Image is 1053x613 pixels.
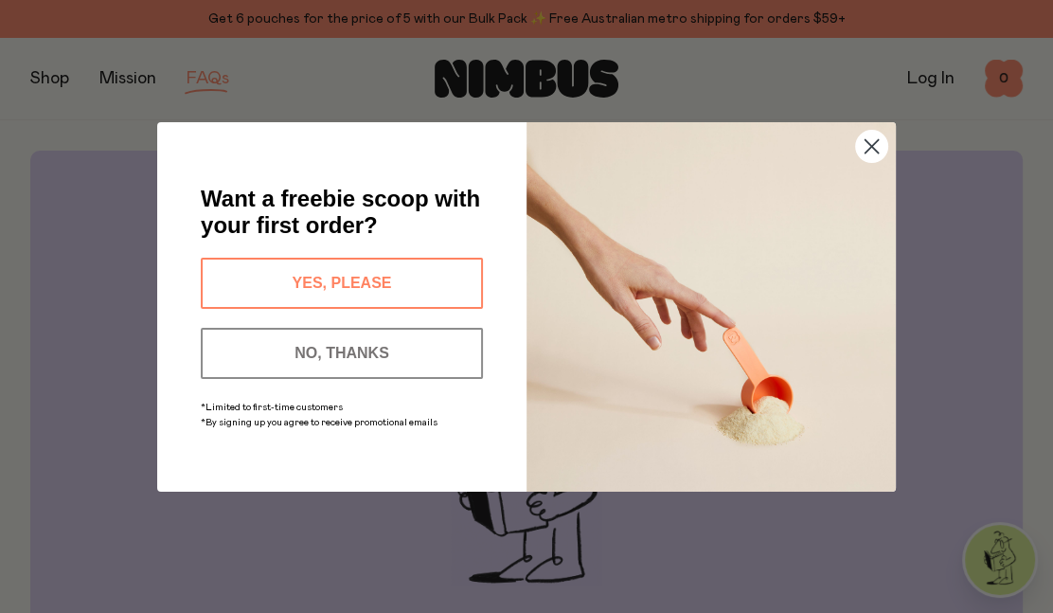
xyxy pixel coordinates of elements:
[201,418,437,427] span: *By signing up you agree to receive promotional emails
[201,403,343,412] span: *Limited to first-time customers
[855,130,888,163] button: Close dialog
[526,122,896,492] img: c0d45117-8e62-4a02-9742-374a5db49d45.jpeg
[201,186,480,238] span: Want a freebie scoop with your first order?
[201,328,483,379] button: NO, THANKS
[201,258,483,309] button: YES, PLEASE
